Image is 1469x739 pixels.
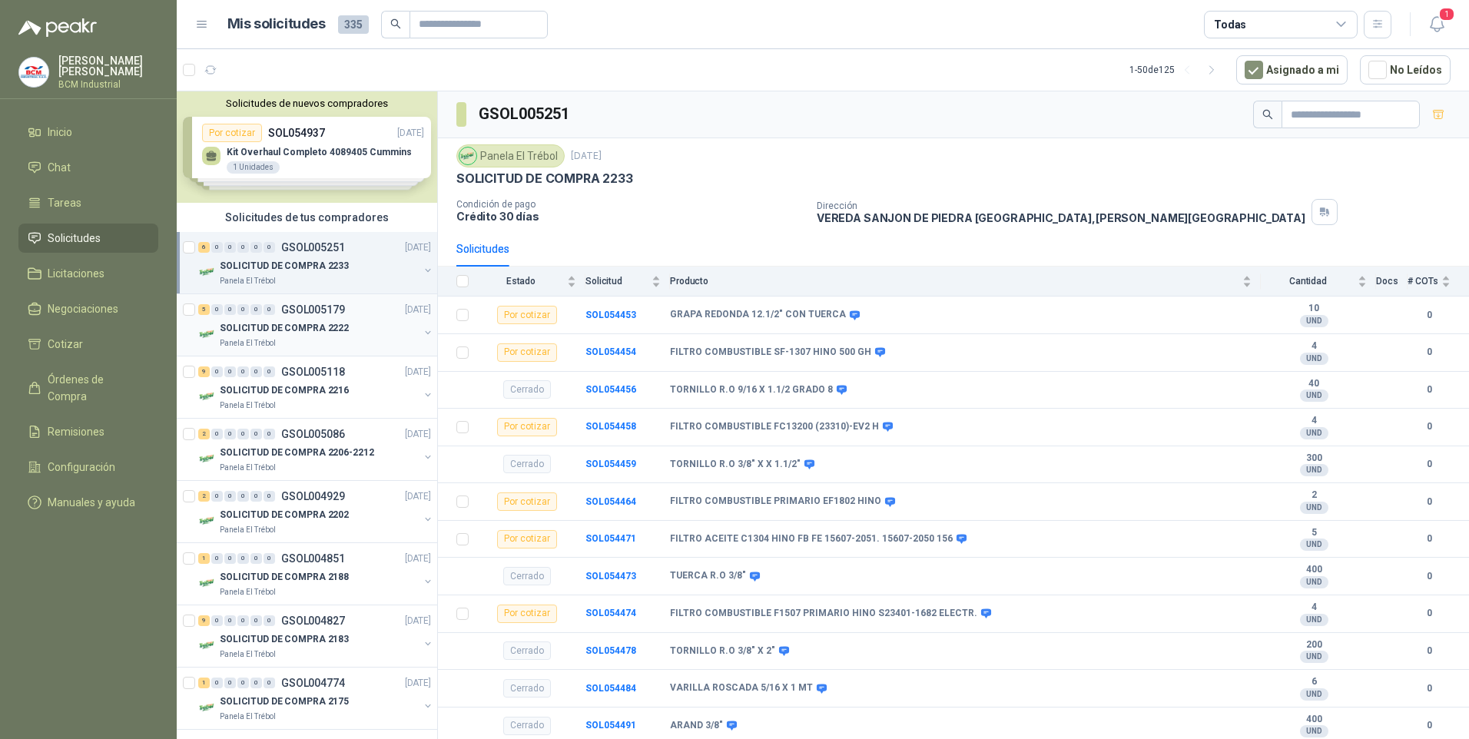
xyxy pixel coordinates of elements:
b: 200 [1261,639,1367,651]
a: Inicio [18,118,158,147]
span: Manuales y ayuda [48,494,135,511]
b: FILTRO COMBUSTIBLE SF-1307 HINO 500 GH [670,346,871,359]
b: SOL054473 [585,571,636,582]
img: Company Logo [198,574,217,592]
img: Company Logo [198,263,217,281]
span: 1 [1438,7,1455,22]
p: SOLICITUD DE COMPRA 2233 [220,259,349,273]
a: 6 0 0 0 0 0 GSOL005251[DATE] Company LogoSOLICITUD DE COMPRA 2233Panela El Trébol [198,238,434,287]
b: TORNILLO R.O 3/8" X X 1.1/2" [670,459,801,471]
div: UND [1300,539,1328,551]
p: Panela El Trébol [220,337,276,350]
p: GSOL005086 [281,429,345,439]
b: 6 [1261,676,1367,688]
div: 0 [237,491,249,502]
div: Por cotizar [497,492,557,511]
b: 5 [1261,527,1367,539]
p: SOLICITUD DE COMPRA 2183 [220,632,349,647]
b: SOL054484 [585,683,636,694]
a: 9 0 0 0 0 0 GSOL004827[DATE] Company LogoSOLICITUD DE COMPRA 2183Panela El Trébol [198,611,434,661]
div: Cerrado [503,641,551,660]
th: Solicitud [585,267,670,297]
div: 0 [224,678,236,688]
a: SOL054471 [585,533,636,544]
p: Panela El Trébol [220,586,276,598]
p: GSOL004827 [281,615,345,626]
a: Tareas [18,188,158,217]
p: SOLICITUD DE COMPRA 2222 [220,321,349,336]
div: 0 [250,429,262,439]
th: Producto [670,267,1261,297]
p: Panela El Trébol [220,275,276,287]
img: Company Logo [198,325,217,343]
p: [DATE] [405,427,431,442]
div: 0 [211,242,223,253]
p: GSOL005179 [281,304,345,315]
a: Cotizar [18,330,158,359]
span: Solicitud [585,276,648,287]
div: 0 [211,366,223,377]
div: Solicitudes de nuevos compradoresPor cotizarSOL054937[DATE] Kit Overhaul Completo 4089405 Cummins... [177,91,437,203]
a: SOL054456 [585,384,636,395]
div: 0 [224,615,236,626]
p: Condición de pago [456,199,804,210]
div: 0 [264,491,275,502]
div: 0 [237,615,249,626]
p: Panela El Trébol [220,462,276,474]
div: 0 [250,615,262,626]
div: Cerrado [503,455,551,473]
div: 0 [250,242,262,253]
p: Dirección [817,200,1305,211]
div: UND [1300,725,1328,737]
b: 0 [1408,308,1451,323]
div: 0 [224,304,236,315]
a: 5 0 0 0 0 0 GSOL005179[DATE] Company LogoSOLICITUD DE COMPRA 2222Panela El Trébol [198,300,434,350]
a: Manuales y ayuda [18,488,158,517]
div: 9 [198,366,210,377]
th: Cantidad [1261,267,1376,297]
div: Cerrado [503,380,551,399]
div: UND [1300,427,1328,439]
p: GSOL005251 [281,242,345,253]
p: BCM Industrial [58,80,158,89]
b: 4 [1261,415,1367,427]
b: FILTRO ACEITE C1304 HINO FB FE 15607-2051. 15607-2050 156 [670,533,953,545]
div: 0 [237,678,249,688]
img: Company Logo [19,58,48,87]
div: 0 [264,304,275,315]
div: 0 [224,242,236,253]
div: Cerrado [503,717,551,735]
a: Configuración [18,452,158,482]
div: 0 [237,429,249,439]
div: 0 [264,242,275,253]
b: SOL054478 [585,645,636,656]
a: SOL054459 [585,459,636,469]
div: 1 [198,553,210,564]
div: 0 [264,366,275,377]
p: SOLICITUD DE COMPRA 2206-2212 [220,446,374,460]
div: Por cotizar [497,306,557,324]
a: SOL054454 [585,346,636,357]
p: Crédito 30 días [456,210,804,223]
div: 0 [237,242,249,253]
a: Chat [18,153,158,182]
img: Company Logo [198,512,217,530]
p: SOLICITUD DE COMPRA 2202 [220,508,349,522]
a: SOL054491 [585,720,636,731]
p: SOLICITUD DE COMPRA 2233 [456,171,633,187]
span: search [1262,109,1273,120]
div: 0 [211,678,223,688]
img: Company Logo [198,449,217,468]
b: 40 [1261,378,1367,390]
div: 0 [237,366,249,377]
p: [PERSON_NAME] [PERSON_NAME] [58,55,158,77]
b: 300 [1261,452,1367,465]
span: # COTs [1408,276,1438,287]
b: 400 [1261,714,1367,726]
div: 0 [224,553,236,564]
div: UND [1300,464,1328,476]
div: 0 [211,615,223,626]
div: 1 - 50 de 125 [1129,58,1224,82]
div: Por cotizar [497,605,557,623]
